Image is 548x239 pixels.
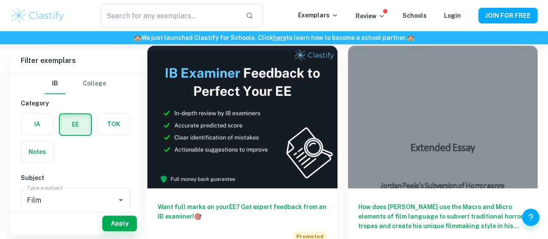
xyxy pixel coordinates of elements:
[21,141,53,162] button: Notes
[356,11,385,21] p: Review
[2,33,546,43] h6: We just launched Clastify for Schools. Click to learn how to become a school partner.
[194,213,201,220] span: 🎯
[27,184,63,191] label: Type a subject
[45,73,106,94] div: Filter type choice
[45,73,65,94] button: IB
[522,209,539,226] button: Help and Feedback
[358,202,528,231] h6: How does [PERSON_NAME] use the Macro and Micro elements of film language to subvert traditional h...
[134,34,141,41] span: 🏫
[158,202,327,221] h6: Want full marks on your EE ? Get expert feedback from an IB examiner!
[407,34,414,41] span: 🏫
[102,216,137,231] button: Apply
[101,3,239,28] input: Search for any exemplars...
[97,114,130,134] button: TOK
[298,10,338,20] p: Exemplars
[10,7,65,24] img: Clastify logo
[273,34,286,41] a: here
[147,46,337,188] img: Thumbnail
[115,194,127,206] button: Open
[21,173,130,183] h6: Subject
[21,114,53,134] button: IA
[10,49,140,73] h6: Filter exemplars
[83,73,106,94] button: College
[21,98,130,108] h6: Category
[60,114,91,135] button: EE
[402,12,427,19] a: Schools
[444,12,461,19] a: Login
[478,8,538,23] button: JOIN FOR FREE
